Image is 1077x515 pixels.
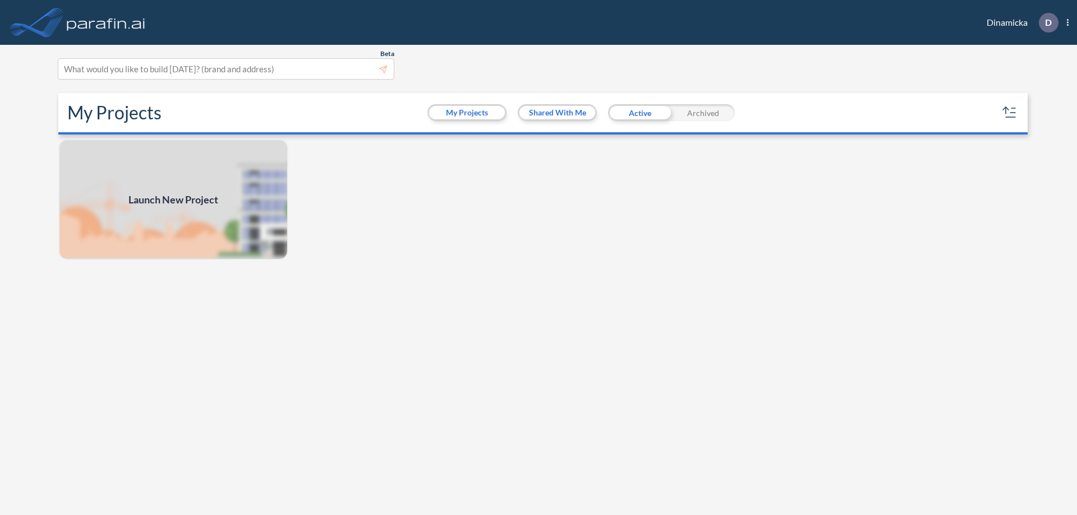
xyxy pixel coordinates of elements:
[58,139,288,260] a: Launch New Project
[67,102,162,123] h2: My Projects
[1001,104,1019,122] button: sort
[65,11,148,34] img: logo
[380,49,394,58] span: Beta
[429,106,505,119] button: My Projects
[1045,17,1052,27] p: D
[58,139,288,260] img: add
[970,13,1069,33] div: Dinamicka
[608,104,671,121] div: Active
[519,106,595,119] button: Shared With Me
[128,192,218,207] span: Launch New Project
[671,104,735,121] div: Archived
